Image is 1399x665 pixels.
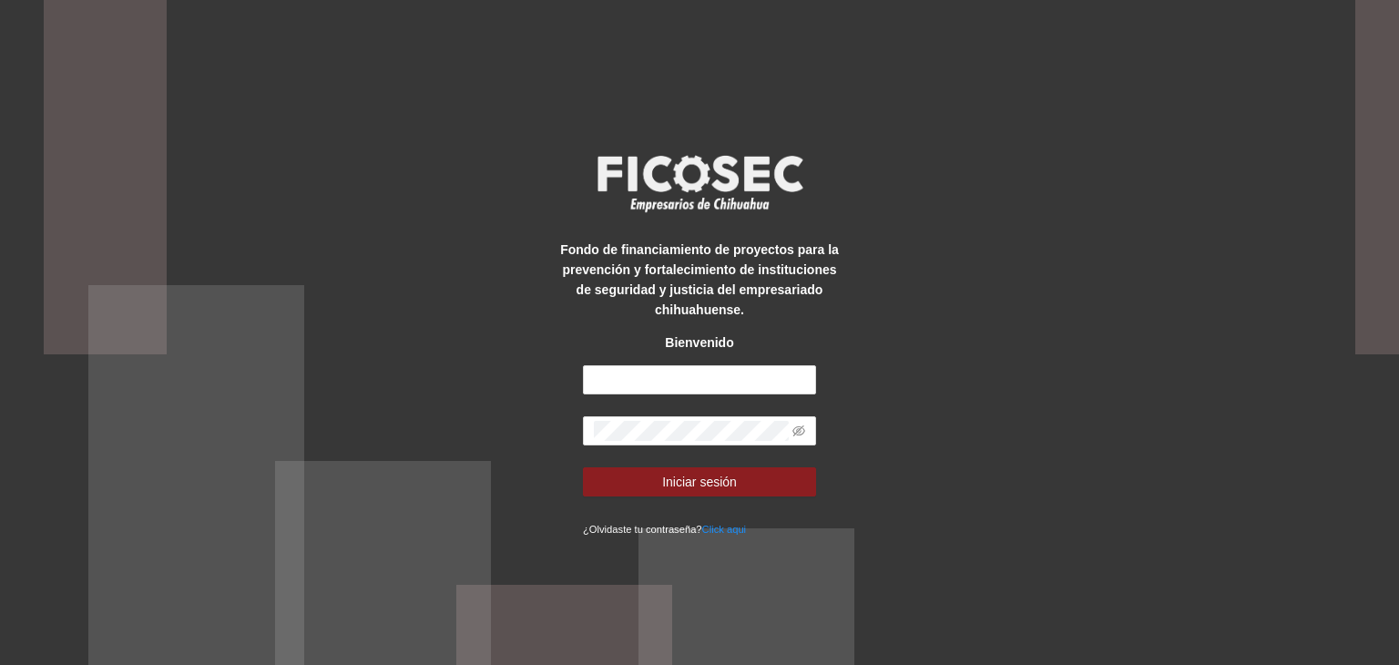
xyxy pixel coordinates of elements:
[586,149,813,217] img: logo
[583,467,816,496] button: Iniciar sesión
[702,524,747,535] a: Click aqui
[560,242,839,317] strong: Fondo de financiamiento de proyectos para la prevención y fortalecimiento de instituciones de seg...
[662,472,737,492] span: Iniciar sesión
[792,425,805,437] span: eye-invisible
[583,524,746,535] small: ¿Olvidaste tu contraseña?
[665,335,733,350] strong: Bienvenido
